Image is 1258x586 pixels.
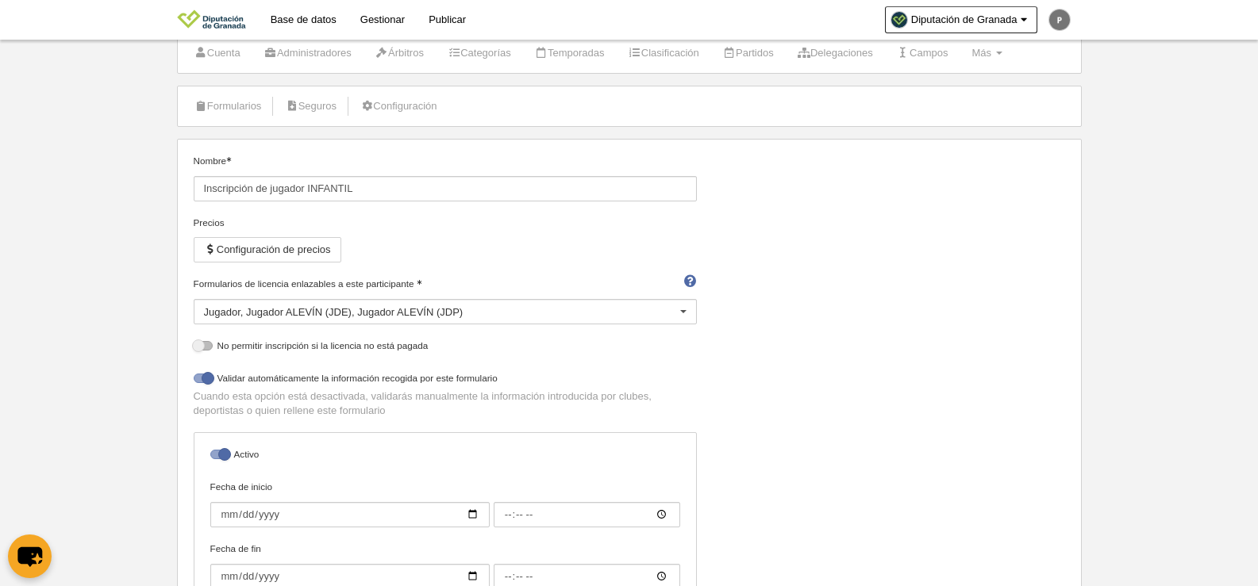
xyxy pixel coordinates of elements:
[194,237,341,262] button: Configuración de precios
[352,94,445,118] a: Configuración
[194,216,697,230] div: Precios
[357,306,463,318] span: Jugador ALEVÍN (JDP)
[8,534,52,578] button: chat-button
[963,41,1010,65] a: Más
[194,154,697,201] label: Nombre
[194,371,697,389] label: Validar automáticamente la información recogida por este formulario
[714,41,783,65] a: Partidos
[494,502,680,527] input: Fecha de inicio
[256,41,360,65] a: Administradores
[885,6,1037,33] a: Diputación de Granada
[276,94,345,118] a: Seguros
[210,447,680,465] label: Activo
[888,41,957,65] a: Campos
[789,41,882,65] a: Delegaciones
[226,157,231,162] i: Obligatorio
[971,47,991,59] span: Más
[194,176,697,201] input: Nombre
[210,502,490,527] input: Fecha de inicio
[417,280,421,285] i: Obligatorio
[620,41,708,65] a: Clasificación
[1049,10,1070,30] img: c2l6ZT0zMHgzMCZmcz05JnRleHQ9UCZiZz03NTc1NzU%3D.png
[204,306,240,318] span: Jugador
[186,41,249,65] a: Cuenta
[210,480,680,527] label: Fecha de inicio
[526,41,614,65] a: Temporadas
[439,41,520,65] a: Categorías
[194,277,697,291] label: Formularios de licencia enlazables a este participante
[367,41,433,65] a: Árbitros
[246,306,352,318] span: Jugador ALEVÍN (JDE)
[911,12,1018,28] span: Diputación de Granada
[177,10,246,29] img: Diputación de Granada
[194,339,697,357] label: No permitir inscripción si la licencia no está pagada
[186,94,271,118] a: Formularios
[891,12,907,28] img: Oa6SvBRBA39l.30x30.jpg
[194,389,697,418] p: Cuando esta opción está desactivada, validarás manualmente la información introducida por clubes,...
